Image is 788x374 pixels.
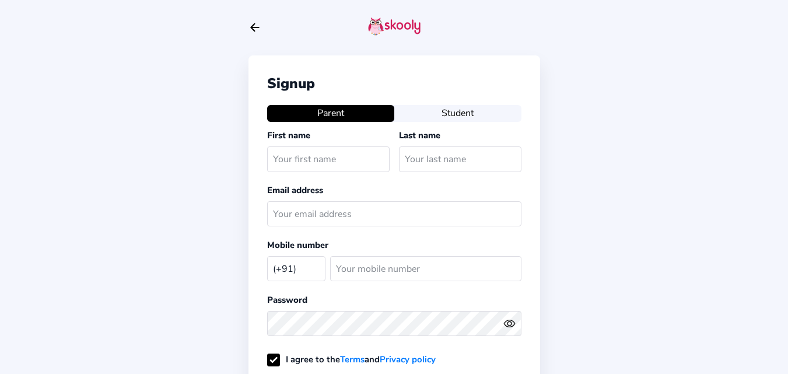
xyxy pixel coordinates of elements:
a: Privacy policy [380,354,436,365]
div: Signup [267,74,521,93]
label: Password [267,294,307,306]
input: Your first name [267,146,390,172]
ion-icon: eye outline [503,317,516,330]
button: arrow back outline [248,21,261,34]
button: Student [394,105,521,121]
a: Terms [340,354,365,365]
button: Parent [267,105,394,121]
input: Your last name [399,146,521,172]
input: Your email address [267,201,521,226]
label: Last name [399,130,440,141]
img: skooly-logo.png [368,17,421,36]
label: Mobile number [267,239,328,251]
label: I agree to the and [267,354,436,365]
input: Your mobile number [330,256,521,281]
label: Email address [267,184,323,196]
button: eye outlineeye off outline [503,317,521,330]
label: First name [267,130,310,141]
